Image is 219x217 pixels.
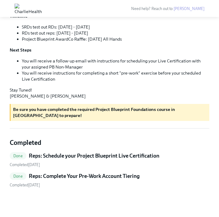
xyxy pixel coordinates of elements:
[174,6,204,11] a: [PERSON_NAME]
[10,162,40,167] span: Thursday, August 21st 2025, 10:01 am
[131,6,204,11] span: Need help? Reach out to
[22,30,209,36] li: RDs test out reps: [DATE] - [DATE]
[10,47,32,53] strong: Next Steps
[10,183,40,187] span: Thursday, August 21st 2025, 10:01 am
[10,152,209,168] a: DoneReps: Schedule your Project Blueprint Live Certification Completed[DATE]
[22,36,209,42] li: Project Blueprint AwardCo Raffle: [DATE] All Hands
[29,152,159,159] h5: Reps: Schedule your Project Blueprint Live Certification
[15,4,42,13] img: CharlieHealth
[10,174,26,179] span: Done
[22,58,209,70] li: You will receive a follow-up email with instructions for scheduling your Live Certification with ...
[10,87,209,99] p: Stay Tuned! [PERSON_NAME] & [PERSON_NAME]
[13,107,175,118] strong: Be sure you have completed the required Project Blueprint Foundations course in [GEOGRAPHIC_DATA]...
[29,172,140,180] h5: Reps: Complete Your Pre-Work Account Tiering
[10,172,209,188] a: DoneReps: Complete Your Pre-Work Account Tiering Completed[DATE]
[10,138,209,147] h4: Completed
[22,24,209,30] li: SRDs test out RDs: [DATE] - [DATE]
[10,154,26,158] span: Done
[22,70,209,82] li: You will receive instructions for completing a short "pre-work" exercise before your scheduled Li...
